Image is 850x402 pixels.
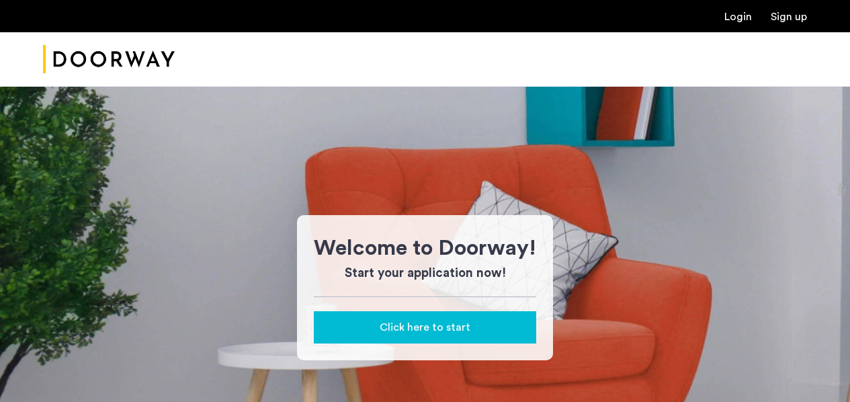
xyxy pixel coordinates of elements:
a: Cazamio Logo [43,34,175,85]
button: button [314,311,536,344]
a: Login [724,11,752,22]
span: Click here to start [380,319,470,335]
a: Registration [771,11,807,22]
h1: Welcome to Doorway! [314,232,536,264]
h3: Start your application now! [314,264,536,283]
img: logo [43,34,175,85]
